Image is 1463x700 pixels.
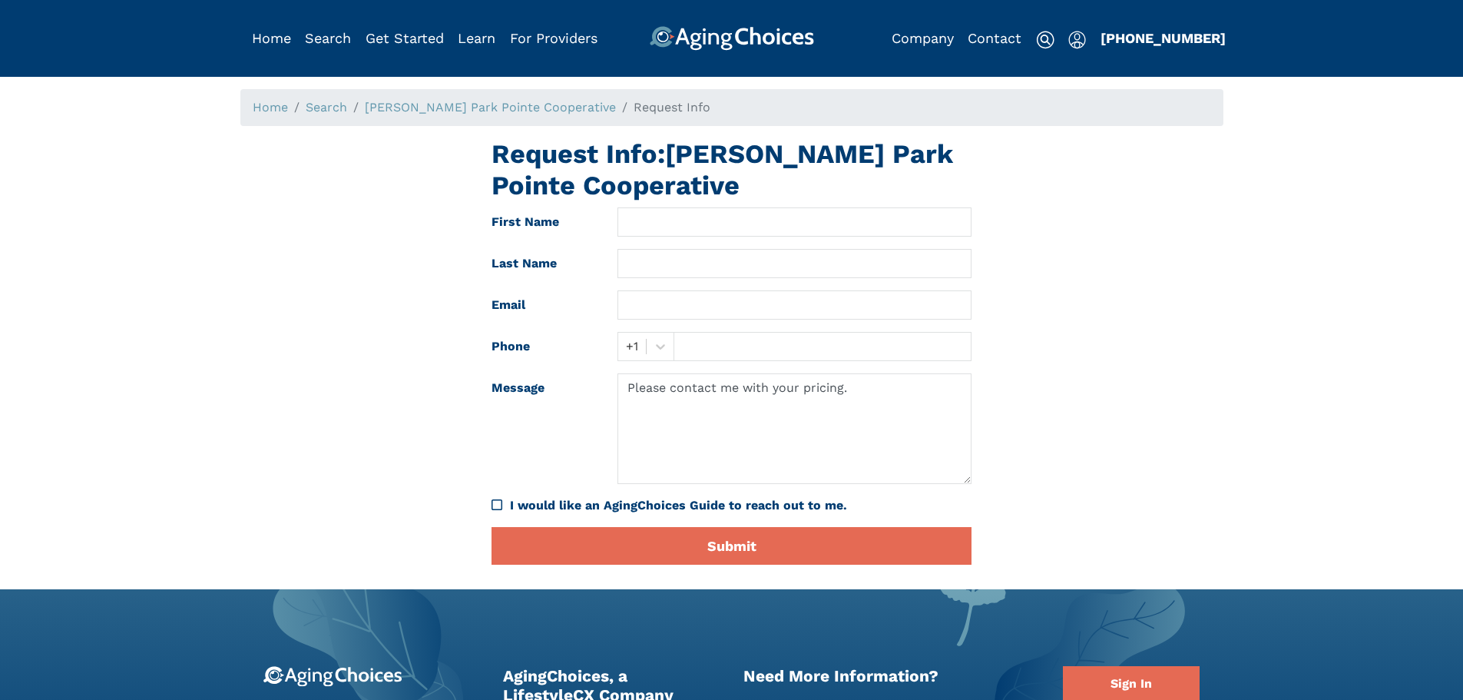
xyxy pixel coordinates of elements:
[366,30,444,46] a: Get Started
[510,496,971,515] div: I would like an AgingChoices Guide to reach out to me.
[263,666,402,687] img: 9-logo.svg
[1101,30,1226,46] a: [PHONE_NUMBER]
[617,373,971,484] textarea: Please contact me with your pricing.
[240,89,1223,126] nav: breadcrumb
[1068,26,1086,51] div: Popover trigger
[649,26,813,51] img: AgingChoices
[458,30,495,46] a: Learn
[968,30,1021,46] a: Contact
[306,100,347,114] a: Search
[253,100,288,114] a: Home
[492,496,971,515] div: I would like an AgingChoices Guide to reach out to me.
[1036,31,1054,49] img: search-icon.svg
[1068,31,1086,49] img: user-icon.svg
[252,30,291,46] a: Home
[492,527,971,565] button: Submit
[480,373,606,484] label: Message
[743,666,1041,685] h2: Need More Information?
[492,138,971,201] h1: Request Info: [PERSON_NAME] Park Pointe Cooperative
[634,100,710,114] span: Request Info
[892,30,954,46] a: Company
[480,249,606,278] label: Last Name
[305,30,351,46] a: Search
[480,332,606,361] label: Phone
[480,207,606,237] label: First Name
[480,290,606,320] label: Email
[365,100,616,114] a: [PERSON_NAME] Park Pointe Cooperative
[510,30,597,46] a: For Providers
[305,26,351,51] div: Popover trigger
